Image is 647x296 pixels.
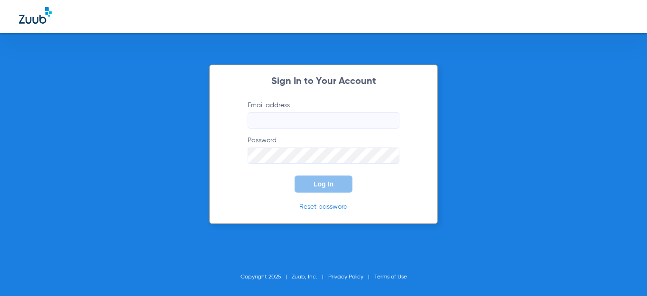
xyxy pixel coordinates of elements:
[600,250,647,296] iframe: Chat Widget
[292,272,328,282] li: Zuub, Inc.
[19,7,52,24] img: Zuub Logo
[248,136,399,164] label: Password
[295,176,352,193] button: Log In
[233,77,414,86] h2: Sign In to Your Account
[299,203,348,210] a: Reset password
[248,101,399,129] label: Email address
[240,272,292,282] li: Copyright 2025
[248,112,399,129] input: Email address
[374,274,407,280] a: Terms of Use
[314,180,333,188] span: Log In
[328,274,363,280] a: Privacy Policy
[248,148,399,164] input: Password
